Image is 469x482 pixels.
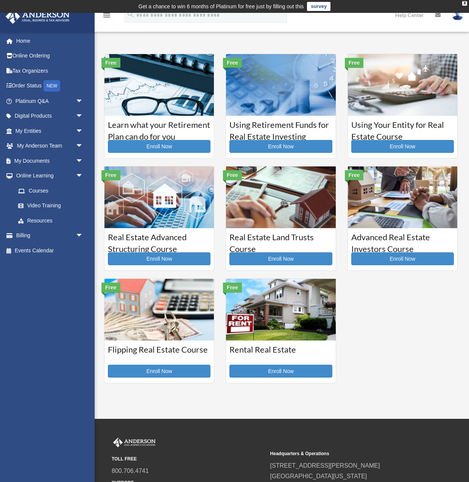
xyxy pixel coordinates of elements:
h3: Learn what your Retirement Plan can do for you [108,119,210,138]
i: menu [102,11,111,20]
h3: Using Retirement Funds for Real Estate Investing Course [229,119,332,138]
a: Enroll Now [229,365,332,378]
a: My Anderson Teamarrow_drop_down [5,138,95,154]
a: Enroll Now [351,140,454,153]
div: Free [101,58,120,68]
span: arrow_drop_down [76,168,91,184]
a: Courses [11,183,91,198]
h3: Flipping Real Estate Course [108,344,210,363]
a: Enroll Now [351,252,454,265]
h3: Real Estate Advanced Structuring Course [108,232,210,250]
a: Billingarrow_drop_down [5,228,95,243]
a: [GEOGRAPHIC_DATA][US_STATE] [270,473,367,479]
a: survey [307,2,330,11]
div: Free [223,58,242,68]
a: Order StatusNEW [5,78,95,94]
div: Free [101,170,120,180]
div: close [462,1,467,6]
a: menu [102,13,111,20]
a: [STREET_ADDRESS][PERSON_NAME] [270,462,380,469]
span: arrow_drop_down [76,228,91,244]
a: Tax Organizers [5,63,95,78]
a: Enroll Now [108,252,210,265]
a: Online Learningarrow_drop_down [5,168,95,183]
a: Platinum Q&Aarrow_drop_down [5,93,95,109]
img: Anderson Advisors Platinum Portal [3,9,72,24]
span: arrow_drop_down [76,123,91,139]
h3: Rental Real Estate [229,344,332,363]
a: Enroll Now [229,140,332,153]
span: arrow_drop_down [76,109,91,124]
div: Free [223,283,242,292]
a: Video Training [11,198,95,213]
div: Free [345,58,364,68]
span: arrow_drop_down [76,153,91,169]
div: NEW [44,80,60,92]
a: Enroll Now [108,140,210,153]
small: Headquarters & Operations [270,450,424,458]
h3: Real Estate Land Trusts Course [229,232,332,250]
h3: Advanced Real Estate Investors Course [351,232,454,250]
a: Digital Productsarrow_drop_down [5,109,95,124]
div: Free [345,170,364,180]
img: User Pic [452,9,463,20]
a: Enroll Now [108,365,210,378]
small: TOLL FREE [112,455,265,463]
span: arrow_drop_down [76,93,91,109]
a: Home [5,33,95,48]
a: 800.706.4741 [112,468,149,474]
a: My Documentsarrow_drop_down [5,153,95,168]
a: Online Ordering [5,48,95,64]
h3: Using Your Entity for Real Estate Course [351,119,454,138]
img: Anderson Advisors Platinum Portal [112,438,157,448]
div: Get a chance to win 6 months of Platinum for free just by filling out this [139,2,304,11]
a: Enroll Now [229,252,332,265]
div: Free [101,283,120,292]
span: arrow_drop_down [76,138,91,154]
div: Free [223,170,242,180]
a: Events Calendar [5,243,95,258]
a: Resources [11,213,95,228]
i: search [126,10,135,19]
a: My Entitiesarrow_drop_down [5,123,95,138]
